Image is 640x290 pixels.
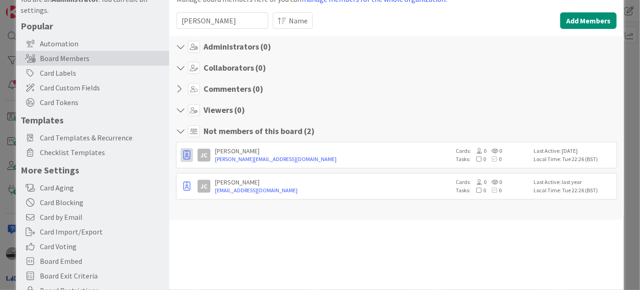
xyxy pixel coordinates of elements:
span: 0 [486,187,502,194]
span: ( 0 ) [260,41,271,52]
div: [PERSON_NAME] [215,147,451,155]
h5: More Settings [21,164,165,176]
div: Card Aging [16,180,169,195]
span: 0 [471,178,486,185]
span: 0 [470,187,486,194]
span: Card Templates & Recurrence [40,132,165,143]
span: Card Tokens [40,97,165,108]
div: [PERSON_NAME] [215,178,451,186]
button: Name [273,12,313,29]
h4: Viewers [204,105,245,115]
span: Card Voting [40,241,165,252]
span: ( 0 ) [234,105,245,115]
div: Local Time: Tue 22:26 (BST) [534,186,614,195]
div: Card Import/Export [16,224,169,239]
span: Board Embed [40,256,165,267]
div: Tasks: [456,186,529,195]
div: Card Labels [16,66,169,80]
div: Local Time: Tue 22:26 (BST) [534,155,614,163]
div: Automation [16,36,169,51]
span: ( 2 ) [304,126,314,136]
span: 0 [470,156,486,162]
span: Checklist Templates [40,147,165,158]
h5: Popular [21,20,165,32]
span: 0 [486,156,502,162]
a: [PERSON_NAME][EMAIL_ADDRESS][DOMAIN_NAME] [215,155,451,163]
button: Add Members [560,12,617,29]
div: Last Active: [DATE] [534,147,614,155]
div: Cards: [456,178,529,186]
div: JC [198,149,210,162]
span: ( 0 ) [255,62,266,73]
div: Card Blocking [16,195,169,210]
input: Search... [177,12,268,29]
div: Tasks: [456,155,529,163]
h4: Not members of this board [204,126,314,136]
span: 0 [471,147,486,154]
span: Card Custom Fields [40,82,165,93]
h4: Commenters [204,84,263,94]
span: ( 0 ) [253,84,263,94]
h5: Templates [21,114,165,126]
a: [EMAIL_ADDRESS][DOMAIN_NAME] [215,186,451,195]
span: Card by Email [40,212,165,223]
div: JC [198,180,210,193]
span: Name [289,15,308,26]
span: 0 [486,178,502,185]
h4: Collaborators [204,63,266,73]
span: 0 [486,147,502,154]
div: Cards: [456,147,529,155]
h4: Administrators [204,42,271,52]
div: Last Active: last year [534,178,614,186]
span: Board Exit Criteria [40,270,165,281]
div: Board Members [16,51,169,66]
